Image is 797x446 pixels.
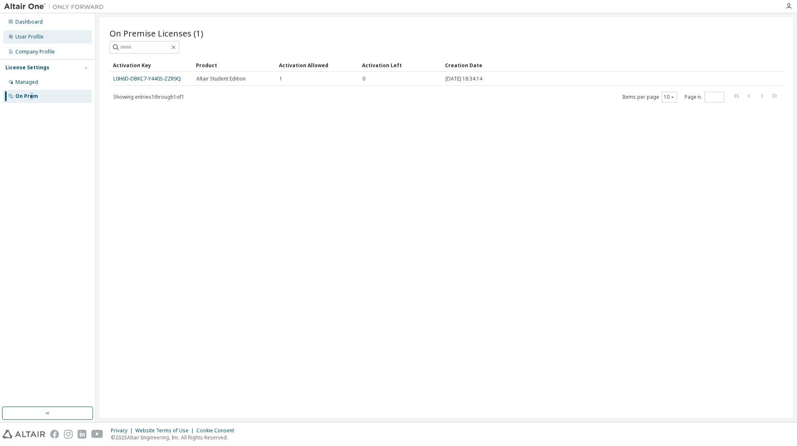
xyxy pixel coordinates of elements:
img: youtube.svg [91,430,103,439]
span: Page n. [685,92,724,102]
div: Company Profile [15,49,55,55]
img: Altair One [4,2,108,11]
span: 0 [362,76,365,82]
div: License Settings [5,64,49,71]
div: Product [196,58,272,72]
img: instagram.svg [64,430,73,439]
div: Activation Left [362,58,438,72]
a: L0H6D-DBKC7-Y440S-ZZR9Q [113,75,181,82]
div: User Profile [15,34,44,40]
div: Website Terms of Use [135,427,196,434]
span: On Premise Licenses (1) [110,27,203,39]
img: linkedin.svg [78,430,86,439]
div: Managed [15,79,38,85]
span: 1 [279,76,282,82]
div: Dashboard [15,19,43,25]
div: Creation Date [445,58,746,72]
div: On Prem [15,93,38,100]
span: Showing entries 1 through 1 of 1 [113,93,184,100]
img: altair_logo.svg [2,430,45,439]
img: facebook.svg [50,430,59,439]
button: 10 [664,94,675,100]
span: Altair Student Edition [196,76,246,82]
div: Activation Key [113,58,189,72]
div: Privacy [111,427,135,434]
div: Cookie Consent [196,427,239,434]
p: © 2025 Altair Engineering, Inc. All Rights Reserved. [111,434,239,441]
div: Activation Allowed [279,58,355,72]
span: Items per page [622,92,677,102]
span: [DATE] 18:34:14 [445,76,482,82]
